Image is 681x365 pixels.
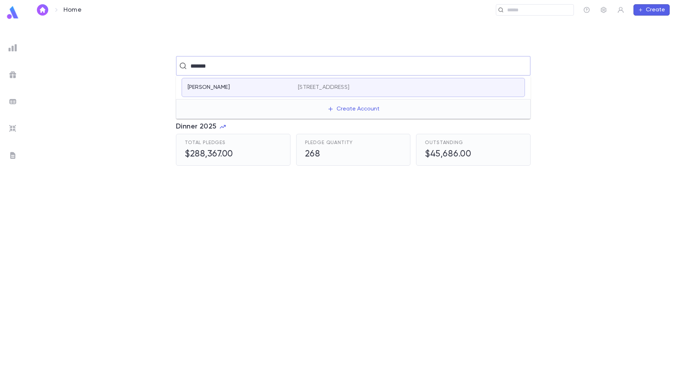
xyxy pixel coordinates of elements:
[9,124,17,133] img: imports_grey.530a8a0e642e233f2baf0ef88e8c9fcb.svg
[322,102,385,116] button: Create Account
[63,6,82,14] p: Home
[9,151,17,160] img: letters_grey.7941b92b52307dd3b8a917253454ce1c.svg
[298,84,349,91] p: [STREET_ADDRESS]
[176,122,216,131] span: Dinner 2025
[185,149,233,160] h5: $288,367.00
[188,84,230,91] p: [PERSON_NAME]
[305,140,353,146] span: Pledge Quantity
[633,4,670,16] button: Create
[185,140,226,146] span: Total Pledges
[9,70,17,79] img: campaigns_grey.99e729a5f7ee94e3726e6486bddda8f1.svg
[9,97,17,106] img: batches_grey.339ca447c9d9533ef1741baa751efc33.svg
[425,149,471,160] h5: $45,686.00
[9,44,17,52] img: reports_grey.c525e4749d1bce6a11f5fe2a8de1b229.svg
[305,149,320,160] h5: 268
[38,7,47,13] img: home_white.a664292cf8c1dea59945f0da9f25487c.svg
[425,140,463,146] span: Outstanding
[6,6,20,19] img: logo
